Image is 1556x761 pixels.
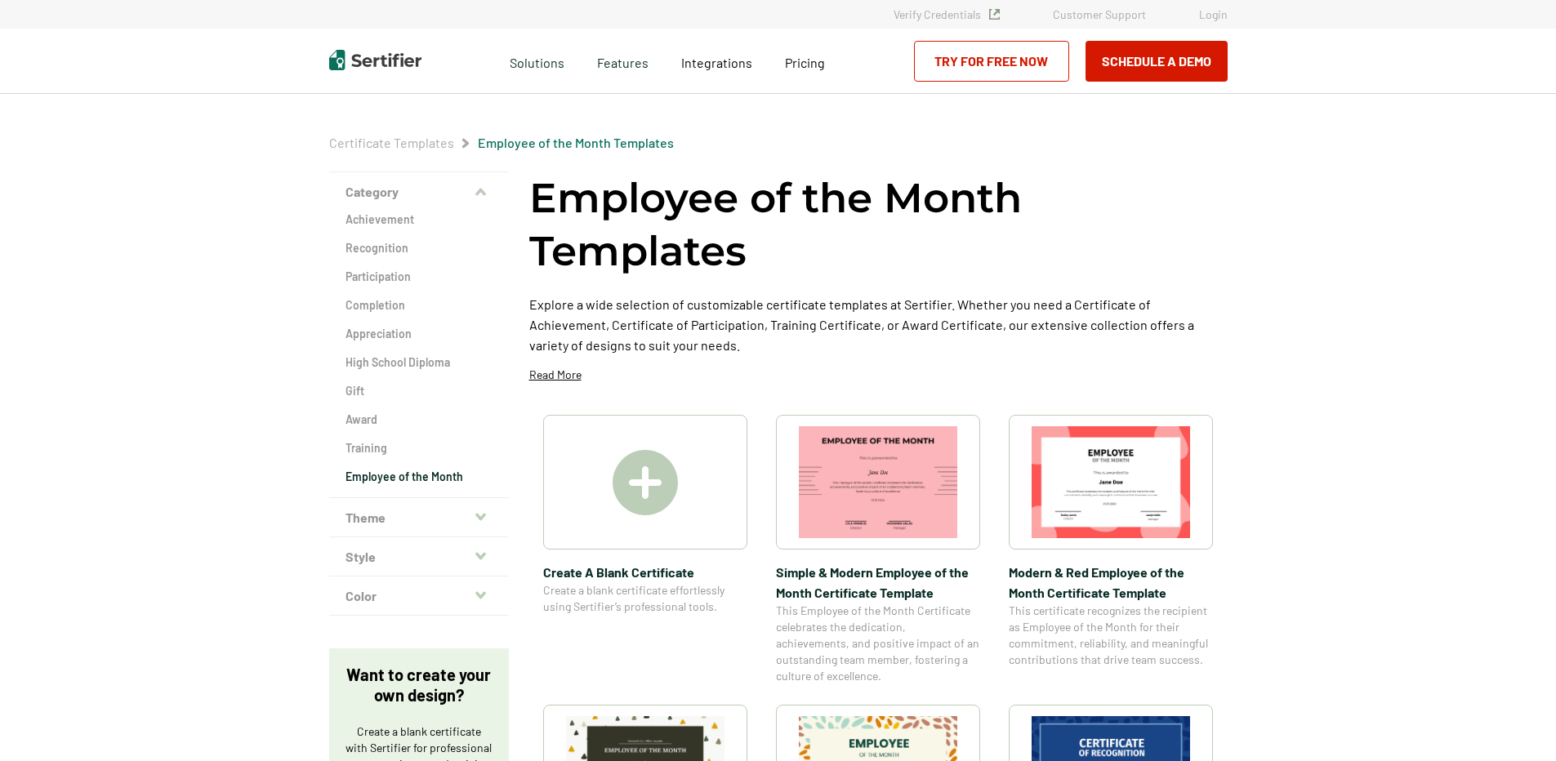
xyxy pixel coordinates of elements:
[346,211,493,228] a: Achievement
[785,55,825,70] span: Pricing
[1009,562,1213,603] span: Modern & Red Employee of the Month Certificate Template
[329,50,421,70] img: Sertifier | Digital Credentialing Platform
[529,294,1228,355] p: Explore a wide selection of customizable certificate templates at Sertifier. Whether you need a C...
[329,135,454,151] span: Certificate Templates
[681,51,752,71] a: Integrations
[1009,415,1213,684] a: Modern & Red Employee of the Month Certificate TemplateModern & Red Employee of the Month Certifi...
[1032,426,1190,538] img: Modern & Red Employee of the Month Certificate Template
[346,354,493,371] a: High School Diploma
[529,171,1228,278] h1: Employee of the Month Templates
[776,562,980,603] span: Simple & Modern Employee of the Month Certificate Template
[329,135,454,150] a: Certificate Templates
[329,211,509,498] div: Category
[776,415,980,684] a: Simple & Modern Employee of the Month Certificate TemplateSimple & Modern Employee of the Month C...
[1199,7,1228,21] a: Login
[346,326,493,342] a: Appreciation
[776,603,980,684] span: This Employee of the Month Certificate celebrates the dedication, achievements, and positive impa...
[894,7,1000,21] a: Verify Credentials
[914,41,1069,82] a: Try for Free Now
[329,576,509,616] button: Color
[478,135,674,151] span: Employee of the Month Templates
[613,450,678,515] img: Create A Blank Certificate
[346,412,493,428] a: Award
[681,55,752,70] span: Integrations
[329,172,509,211] button: Category
[346,383,493,399] a: Gift
[1009,603,1213,668] span: This certificate recognizes the recipient as Employee of the Month for their commitment, reliabil...
[346,440,493,456] a: Training
[478,135,674,150] a: Employee of the Month Templates
[989,9,1000,20] img: Verified
[329,537,509,576] button: Style
[785,51,825,71] a: Pricing
[529,367,582,383] p: Read More
[329,135,674,151] div: Breadcrumb
[346,665,493,705] p: Want to create your own design?
[597,51,649,71] span: Features
[543,562,747,582] span: Create A Blank Certificate
[346,240,493,256] a: Recognition
[346,469,493,485] a: Employee of the Month
[799,426,957,538] img: Simple & Modern Employee of the Month Certificate Template
[1053,7,1146,21] a: Customer Support
[346,269,493,285] a: Participation
[329,498,509,537] button: Theme
[346,297,493,314] a: Completion
[543,582,747,615] span: Create a blank certificate effortlessly using Sertifier’s professional tools.
[510,51,564,71] span: Solutions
